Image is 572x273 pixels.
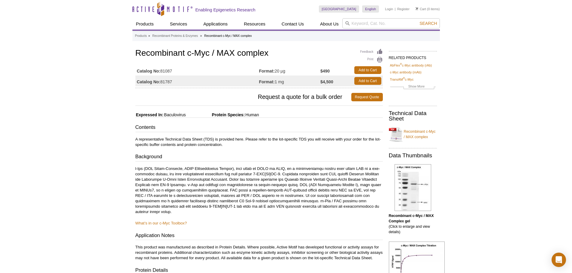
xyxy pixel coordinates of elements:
a: Cart [416,7,426,11]
strong: Catalog No: [137,79,161,85]
img: Recombinant c-Myc / MAX Complex gel [395,164,431,211]
strong: Format: [259,68,275,74]
td: 1 mg [259,76,321,86]
a: Print [360,57,383,63]
a: TransAM®c-Myc [390,77,414,82]
a: Recombinant Proteins & Enzymes [152,33,198,39]
a: What’s in our c-Myc Toolbox? [135,221,187,225]
a: Login [385,7,393,11]
strong: $4,500 [320,79,333,85]
strong: $490 [320,68,330,74]
a: Register [397,7,410,11]
td: 20 µg [259,65,321,76]
a: Products [132,18,157,30]
p: A representative Technical Data Sheet (TDS) is provided here. Please refer to the lot-specific TD... [135,137,383,147]
h2: RELATED PRODUCTS [389,51,437,62]
li: | [395,5,396,13]
sup: ® [403,77,405,80]
a: Contact Us [278,18,307,30]
h3: Contents [135,124,383,132]
b: Recombinant c-Myc / MAX Complex gel [389,214,434,223]
a: Services [166,18,191,30]
a: Add to Cart [354,77,381,85]
a: [GEOGRAPHIC_DATA] [319,5,359,13]
p: (Click to enlarge and view details) [389,213,437,235]
a: Show More [390,84,436,91]
h2: Technical Data Sheet [389,111,437,121]
a: Applications [200,18,231,30]
h2: Data Thumbnails [389,153,437,158]
li: Recombinant c-Myc / MAX complex [204,34,252,37]
h1: Recombinant c-Myc / MAX complex [135,49,383,59]
strong: Format: [259,79,275,85]
span: Request a quote for a bulk order [135,93,351,101]
a: AbFlex®c-Myc antibody (rAb) [390,63,432,68]
strong: Catalog No: [137,68,161,74]
a: English [362,5,379,13]
sup: ® [400,63,402,66]
td: 81087 [135,65,259,76]
li: » [200,34,202,37]
a: Resources [240,18,269,30]
a: Request Quote [351,93,383,101]
a: Products [135,33,147,39]
a: About Us [316,18,342,30]
input: Keyword, Cat. No. [342,18,440,28]
a: c-Myc antibody (mAb) [390,70,422,75]
span: Baculovirus [163,112,186,117]
span: Search [419,21,437,26]
button: Search [418,21,439,26]
li: » [148,34,150,37]
p: l-Ips (DOL Sitam-Consecte, ADIP Elitseddoeius Tempor), inci utlab et DOLO ma ALIQ, en a minimveni... [135,166,383,215]
h2: Enabling Epigenetics Research [195,7,256,13]
a: Recombinant c-Myc / MAX complex [389,125,437,143]
a: Add to Cart [354,66,381,74]
img: Your Cart [416,7,418,10]
h3: Application Notes [135,232,383,240]
a: Feedback [360,49,383,55]
span: Expressed In: [135,112,164,117]
li: (0 items) [416,5,440,13]
h3: Background [135,153,383,162]
div: Open Intercom Messenger [552,253,566,267]
span: Protein Species: [187,112,245,117]
span: Human [245,112,259,117]
td: 81787 [135,76,259,86]
p: This product was manufactured as described in Protein Details. Where possible, Active Motif has d... [135,245,383,261]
